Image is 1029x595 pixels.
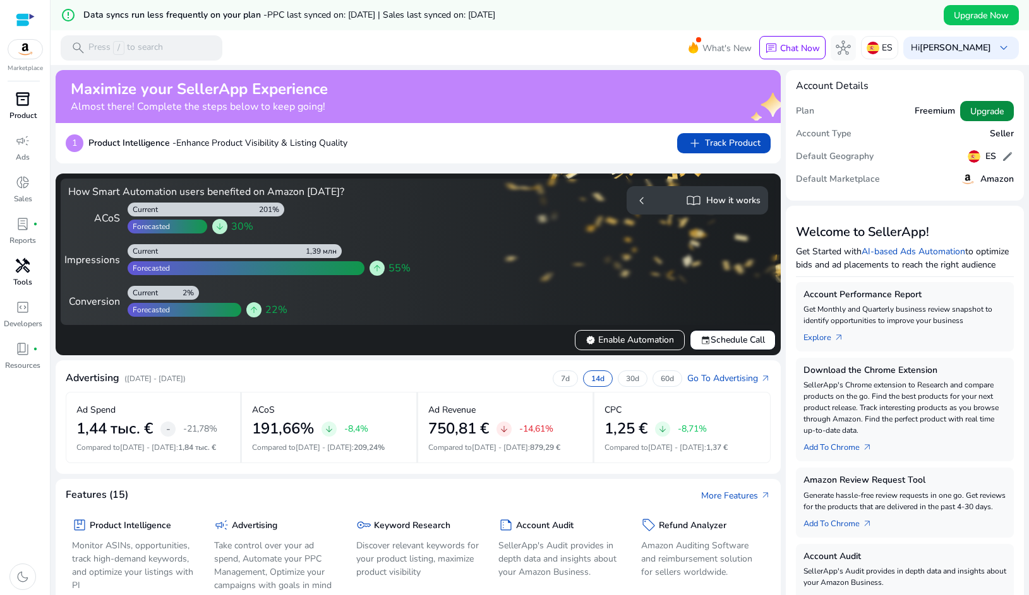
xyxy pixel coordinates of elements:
h5: Advertising [232,521,277,531]
a: AI-based Ads Automation [862,245,965,257]
p: -14,61% [519,422,553,435]
div: Forecasted [128,221,170,232]
a: Explorearrow_outward [803,326,854,344]
div: Conversion [68,294,120,309]
p: ([DATE] - [DATE]) [124,373,186,384]
button: addTrack Product [677,133,771,153]
h4: Features (15) [66,489,128,501]
div: Minimize live chat window [207,6,238,37]
div: Current [128,204,158,215]
b: [PERSON_NAME] [920,42,991,54]
span: fiber_manual_record [33,221,38,227]
p: ES [882,37,893,59]
img: amazon.svg [8,40,42,59]
p: Resources [5,360,40,371]
p: SellerApp's Chrome extension to Research and compare products on the go. Find the best products f... [803,379,1006,436]
span: chevron_left [634,193,649,208]
p: CPC [605,403,622,416]
p: Take control over your ad spend, Automate your PPC Management, Optimize your campaigns with goals... [214,539,337,592]
p: Ad Revenue [428,403,476,416]
span: summarize [498,517,514,533]
a: Add To Chrome [803,436,882,454]
h2: 750,81 € [428,420,489,438]
span: / [113,41,124,55]
p: 60d [661,374,674,384]
h5: ES [985,151,996,162]
span: arrow_outward [862,519,872,529]
span: Track Product [687,136,761,151]
button: chatChat Now [759,36,826,60]
span: chat [765,42,778,55]
div: 1,39 млн [306,246,342,256]
div: Forecasted [128,263,170,273]
span: edit [1001,150,1014,163]
p: Sales [14,193,32,204]
h5: Product Intelligence [90,521,171,531]
h4: How Smart Automation users benefited on Amazon [DATE]? [68,186,413,198]
p: -21,78% [183,422,217,435]
p: Get Monthly and Quarterly business review snapshot to identify opportunities to improve your busi... [803,303,1006,326]
button: Upgrade [960,101,1014,121]
span: sell [641,517,656,533]
span: inventory_2 [15,91,30,107]
span: campaign [214,517,229,533]
div: ACoS [68,211,120,226]
div: 2% [183,288,199,298]
button: verifiedEnable Automation [575,330,685,350]
span: [DATE] - [DATE] [648,442,704,452]
span: dark_mode [15,569,30,584]
img: amazon.svg [960,172,975,187]
span: [DATE] - [DATE] [296,442,352,452]
p: Chat Now [780,42,820,54]
span: code_blocks [15,300,30,315]
span: Upgrade Now [954,9,1009,22]
p: 14d [591,374,605,384]
a: Go To Advertisingarrow_outward [687,372,771,385]
h5: How it works [706,196,761,206]
p: Enhance Product Visibility & Listing Quality [88,136,347,150]
p: Developers [4,318,42,329]
span: 30% [231,219,253,234]
h5: Amazon [980,174,1014,185]
span: import_contacts [686,193,701,208]
p: Get Started with to optimize bids and ad placements to reach the right audience [796,245,1014,271]
span: keyboard_arrow_down [996,40,1011,56]
span: Schedule Call [701,333,765,346]
h5: Account Type [796,129,851,139]
span: search [71,40,86,56]
h5: Seller [990,129,1014,139]
h4: Advertising [66,372,119,384]
h5: Default Geography [796,151,874,162]
p: Amazon Auditing Software and reimbursement solution for sellers worldwide. [641,539,764,579]
h5: Amazon Review Request Tool [803,475,1006,486]
span: arrow_downward [658,424,668,434]
span: arrow_downward [324,424,334,434]
span: event [701,335,711,345]
span: donut_small [15,175,30,190]
h5: Plan [796,106,814,117]
p: Marketplace [8,64,43,73]
span: add [687,136,702,151]
img: es.svg [968,150,980,163]
p: Compared to : [76,442,230,453]
p: Discover relevant keywords for your product listing, maximize product visibility [356,539,479,579]
p: Ad Spend [76,403,116,416]
h4: Account Details [796,80,869,92]
button: Upgrade Now [944,5,1019,25]
p: Product [9,110,37,121]
div: Forecasted [128,305,170,315]
span: arrow_upward [249,305,259,315]
p: 7d [561,374,570,384]
p: Generate hassle-free review requests in one go. Get reviews for the products that are delivered i... [803,490,1006,512]
span: arrow_outward [862,442,872,452]
span: arrow_downward [499,424,509,434]
span: arrow_downward [215,221,225,232]
h5: Keyword Research [374,521,450,531]
h5: Account Performance Report [803,290,1006,300]
span: key [356,517,371,533]
span: campaign [15,133,30,148]
span: 879,29 € [530,442,560,452]
span: 209,24% [354,442,385,452]
p: Monitor ASINs, opportunities, track high-demand keywords, and optimize your listings with PI [72,539,195,592]
button: hub [831,35,856,61]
